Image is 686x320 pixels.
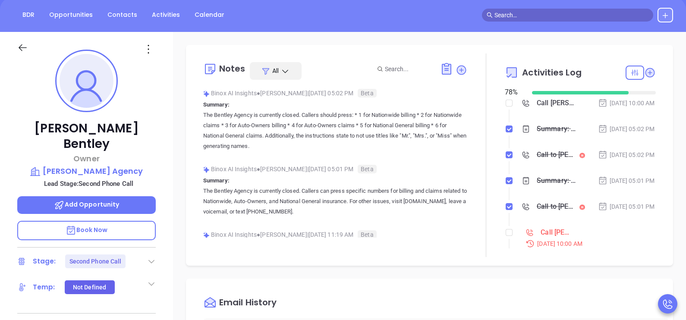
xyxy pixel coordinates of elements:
span: Beta [358,230,376,239]
b: Summary: [203,177,230,184]
div: [DATE] 10:00 AM [520,239,656,248]
input: Search… [494,10,649,20]
img: profile-user [60,54,113,108]
div: Call to [PERSON_NAME] [537,200,576,213]
span: All [272,66,279,75]
span: ● [257,166,261,173]
p: The Bentley Agency is currently closed. Callers can press specific numbers for billing and claims... [203,186,467,217]
span: ● [257,90,261,97]
div: Binox AI Insights [PERSON_NAME] | [DATE] 05:02 PM [203,87,467,100]
div: [DATE] 05:02 PM [598,150,655,160]
span: search [487,12,493,18]
p: Owner [17,153,156,164]
div: Not Defined [73,280,106,294]
div: Binox AI Insights [PERSON_NAME] | [DATE] 11:19 AM [203,228,467,241]
span: Add Opportunity [54,200,120,209]
img: svg%3e [203,232,210,238]
div: [DATE] 05:01 PM [598,176,655,185]
span: Beta [358,89,376,97]
a: Activities [147,8,185,22]
div: [DATE] 05:01 PM [598,202,655,211]
b: Summary: [203,101,230,108]
div: Notes [219,64,245,73]
span: Activities Log [522,68,581,77]
div: [DATE] 10:00 AM [598,98,655,108]
a: [PERSON_NAME] Agency [17,165,156,177]
span: ● [257,231,261,238]
div: Email History [219,298,277,310]
span: Book Now [66,226,108,234]
a: Opportunities [44,8,98,22]
div: Stage: [33,255,56,268]
div: Call [PERSON_NAME] to follow up [541,226,569,239]
a: Calendar [189,8,230,22]
div: 78 % [505,87,521,97]
input: Search... [385,64,431,74]
div: Second Phone Call [69,254,122,268]
div: Temp: [33,281,55,294]
a: BDR [17,8,40,22]
div: Call to [PERSON_NAME] [537,148,576,161]
div: Binox AI Insights [PERSON_NAME] | [DATE] 05:01 PM [203,163,467,176]
div: Summary: The Bentley Agency is currently closed. Callers should press: * 1 for Nationwide billing... [537,122,576,135]
div: [DATE] 05:02 PM [598,124,655,134]
div: Summary: The Bentley Agency is currently closed. Callers can press specific numbers for billing a... [537,174,576,187]
p: The Bentley Agency is currently closed. Callers should press: * 1 for Nationwide billing * 2 for ... [203,110,467,151]
a: Contacts [102,8,142,22]
span: Beta [358,165,376,173]
p: [PERSON_NAME] Bentley [17,121,156,152]
div: Call [PERSON_NAME] to follow up [537,97,576,110]
img: svg%3e [203,91,210,97]
p: Lead Stage: Second Phone Call [22,178,156,189]
img: svg%3e [203,166,210,173]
